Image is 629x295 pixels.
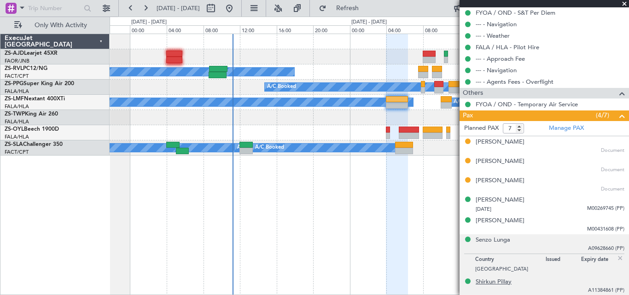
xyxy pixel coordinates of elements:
[596,110,609,120] span: (4/7)
[616,254,624,262] img: close
[386,25,423,34] div: 04:00
[5,66,47,71] a: ZS-RVLPC12/NG
[476,278,512,287] div: Shirkun Pillay
[5,142,63,147] a: ZS-SLAChallenger 350
[5,81,74,87] a: ZS-PPGSuper King Air 200
[131,18,167,26] div: [DATE] - [DATE]
[350,25,387,34] div: 00:00
[5,127,24,132] span: ZS-OYL
[277,25,314,34] div: 16:00
[587,205,624,213] span: M00269745 (PP)
[314,1,370,16] button: Refresh
[237,141,266,155] div: A/C Booked
[546,256,581,266] p: Issued
[328,5,367,12] span: Refresh
[267,80,296,94] div: A/C Booked
[601,166,624,174] span: Document
[475,266,546,275] p: [GEOGRAPHIC_DATA]
[476,78,553,86] a: --- - Agents Fees - Overflight
[10,18,100,33] button: Only With Activity
[5,111,25,117] span: ZS-TWP
[204,25,240,34] div: 08:00
[167,25,204,34] div: 04:00
[5,103,29,110] a: FALA/HLA
[463,110,473,121] span: Pax
[476,100,578,108] a: FYOA / OND - Temporary Air Service
[476,206,491,213] span: [DATE]
[5,51,58,56] a: ZS-AJDLearjet 45XR
[454,95,483,109] div: A/C Booked
[5,118,29,125] a: FALA/HLA
[157,4,200,12] span: [DATE] - [DATE]
[476,55,525,63] a: --- - Approach Fee
[130,25,167,34] div: 00:00
[475,256,546,266] p: Country
[5,111,58,117] a: ZS-TWPKing Air 260
[588,287,624,295] span: A11384861 (PP)
[581,256,617,266] p: Expiry date
[476,20,517,28] a: --- - Navigation
[5,73,29,80] a: FACT/CPT
[5,51,24,56] span: ZS-AJD
[588,245,624,253] span: A09628660 (PP)
[601,185,624,193] span: Document
[463,88,483,98] span: Others
[423,25,460,34] div: 08:00
[476,43,539,51] a: FALA / HLA - Pilot Hire
[5,142,23,147] span: ZS-SLA
[5,127,59,132] a: ZS-OYLBeech 1900D
[476,176,524,185] div: [PERSON_NAME]
[5,149,29,156] a: FACT/CPT
[5,88,29,95] a: FALA/HLA
[476,157,524,166] div: [PERSON_NAME]
[5,58,29,64] a: FAOR/JNB
[5,96,65,102] a: ZS-LMFNextant 400XTi
[476,236,510,245] div: Senzo Lunga
[476,196,524,205] div: [PERSON_NAME]
[255,141,284,155] div: A/C Booked
[28,1,81,15] input: Trip Number
[5,66,23,71] span: ZS-RVL
[351,18,387,26] div: [DATE] - [DATE]
[601,147,624,155] span: Document
[5,81,23,87] span: ZS-PPG
[5,133,29,140] a: FALA/HLA
[476,9,555,17] a: FYOA / OND - S&T Per Diem
[476,216,524,226] div: [PERSON_NAME]
[240,25,277,34] div: 12:00
[5,96,24,102] span: ZS-LMF
[476,138,524,147] div: [PERSON_NAME]
[93,25,130,34] div: 20:00
[549,124,584,133] a: Manage PAX
[587,226,624,233] span: M00431608 (PP)
[476,66,517,74] a: --- - Navigation
[313,25,350,34] div: 20:00
[464,124,499,133] label: Planned PAX
[24,22,97,29] span: Only With Activity
[476,32,510,40] a: --- - Weather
